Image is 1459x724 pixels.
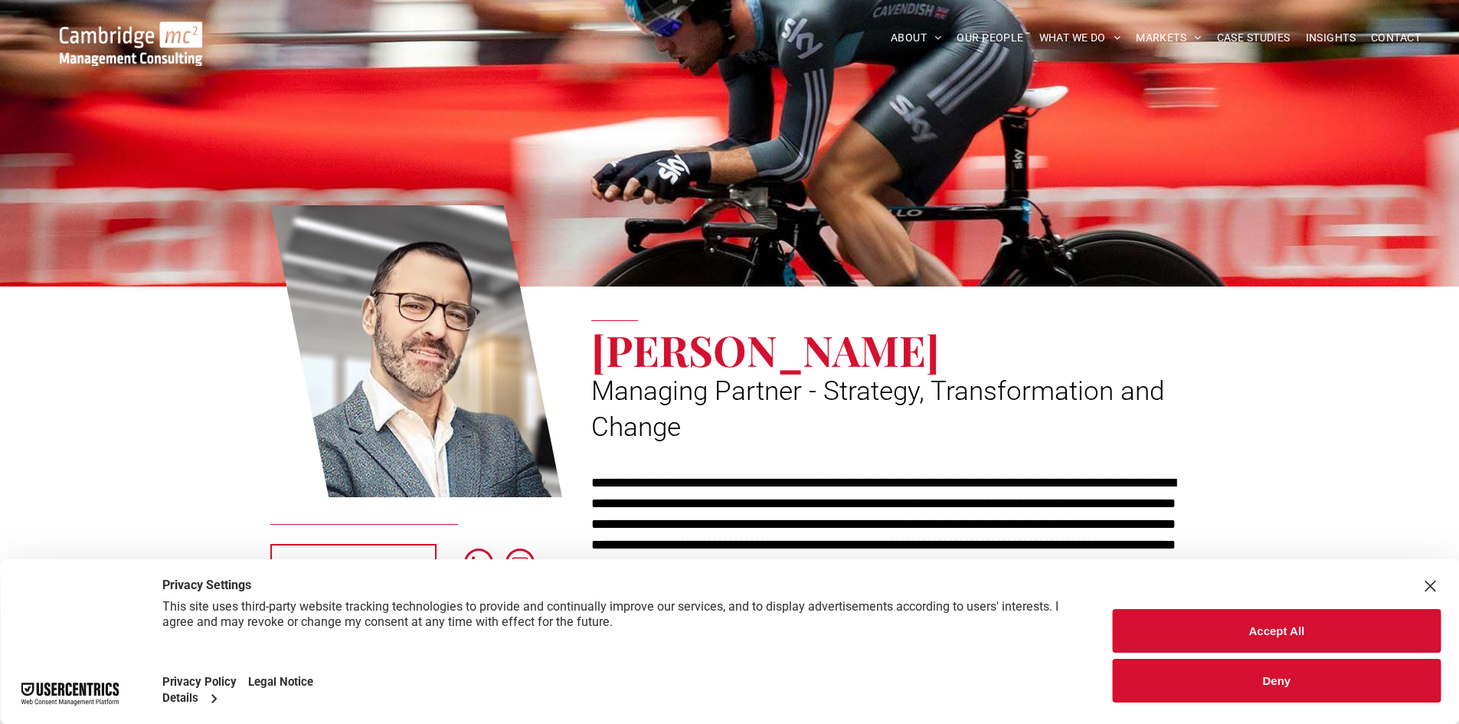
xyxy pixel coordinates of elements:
[464,549,493,581] a: linkedin
[591,321,940,378] span: [PERSON_NAME]
[270,544,437,582] a: CONTACT US
[60,21,202,66] img: Go to Homepage
[319,545,388,584] span: CONTACT US
[1032,26,1129,50] a: WHAT WE DO
[1363,26,1428,50] a: CONTACT
[1298,26,1363,50] a: INSIGHTS
[883,26,950,50] a: ABOUT
[60,24,202,40] a: Your Business Transformed | Cambridge Management Consulting
[1128,26,1209,50] a: MARKETS
[591,375,1164,443] span: Managing Partner - Strategy, Transformation and Change
[505,549,535,581] a: email
[949,26,1031,50] a: OUR PEOPLE
[270,203,563,500] a: Mauro Mortali | Managing Partner - Strategy | Cambridge Management Consulting
[1209,26,1298,50] a: CASE STUDIES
